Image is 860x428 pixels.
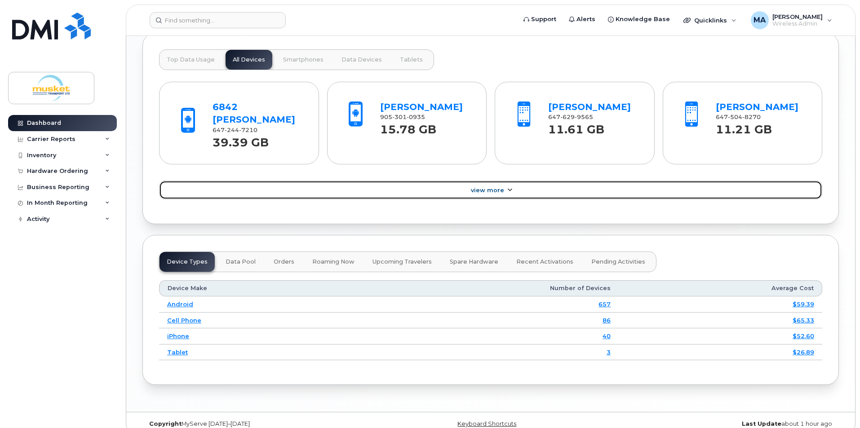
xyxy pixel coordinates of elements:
a: [PERSON_NAME] [548,101,631,112]
a: 3 [607,349,611,356]
strong: Copyright [149,420,182,427]
span: Wireless Admin [772,20,823,27]
a: 40 [603,332,611,340]
span: [PERSON_NAME] [772,13,823,20]
button: Top Data Usage [160,50,222,70]
span: Support [531,15,556,24]
span: View More [471,187,504,194]
span: 8270 [742,114,761,120]
a: $26.89 [793,349,814,356]
a: [PERSON_NAME] [716,101,798,112]
strong: 15.78 GB [380,118,436,136]
span: Spare Hardware [450,258,498,265]
span: 647 [548,114,593,120]
span: Tablets [400,56,423,63]
div: MyServe [DATE]–[DATE] [142,420,375,428]
span: 647 [213,127,257,133]
a: View More [159,181,822,199]
button: Smartphones [276,50,331,70]
th: Number of Devices [353,280,619,296]
span: Knowledge Base [616,15,670,24]
span: 244 [225,127,239,133]
a: 86 [603,317,611,324]
span: Alerts [576,15,595,24]
a: Cell Phone [167,317,201,324]
button: Data Devices [334,50,389,70]
div: Melanie Ackers [745,11,838,29]
div: about 1 hour ago [607,420,839,428]
span: 9565 [575,114,593,120]
span: 301 [392,114,407,120]
span: 0935 [407,114,425,120]
th: Average Cost [619,280,822,296]
span: Data Devices [341,56,382,63]
th: Device Make [159,280,353,296]
span: 7210 [239,127,257,133]
a: Alerts [563,10,602,28]
a: Support [517,10,563,28]
a: Knowledge Base [602,10,676,28]
strong: 39.39 GB [213,131,269,149]
input: Find something... [150,12,286,28]
a: 6842 [PERSON_NAME] [213,101,295,125]
a: $65.33 [793,317,814,324]
span: 504 [728,114,742,120]
span: Recent Activations [516,258,573,265]
span: 629 [560,114,575,120]
button: Tablets [393,50,430,70]
strong: 11.61 GB [548,118,604,136]
span: 647 [716,114,761,120]
span: Upcoming Travelers [372,258,432,265]
span: Data Pool [226,258,256,265]
span: Pending Activities [591,258,645,265]
span: Orders [274,258,294,265]
strong: 11.21 GB [716,118,772,136]
a: Keyboard Shortcuts [457,420,516,427]
span: Smartphones [283,56,324,63]
a: 657 [598,300,611,308]
a: $52.60 [793,332,814,340]
div: Quicklinks [677,11,743,29]
span: MA [754,15,766,26]
a: [PERSON_NAME] [380,101,463,112]
span: Roaming Now [312,258,355,265]
span: 905 [380,114,425,120]
a: iPhone [167,332,189,340]
a: $59.39 [793,300,814,308]
a: Android [167,300,193,308]
span: Top Data Usage [167,56,215,63]
strong: Last Update [742,420,781,427]
span: Quicklinks [694,17,727,24]
a: Tablet [167,349,188,356]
